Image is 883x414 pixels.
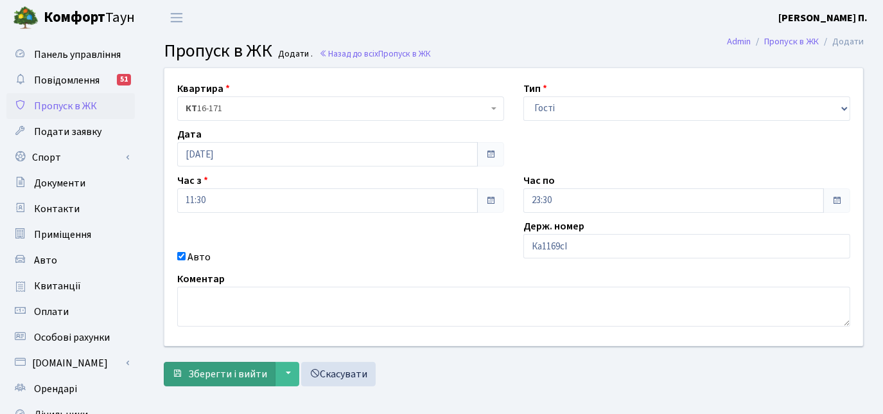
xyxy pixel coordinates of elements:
label: Тип [523,81,547,96]
button: Зберегти і вийти [164,362,275,386]
span: Подати заявку [34,125,101,139]
a: Приміщення [6,222,135,248]
a: Admin [727,35,751,48]
span: Панель управління [34,48,121,62]
a: Назад до всіхПропуск в ЖК [319,48,431,60]
a: Повідомлення51 [6,67,135,93]
span: Квитанції [34,279,81,293]
a: Подати заявку [6,119,135,145]
a: Оплати [6,299,135,325]
a: Орендарі [6,376,135,402]
li: Додати [819,35,864,49]
a: [PERSON_NAME] П. [778,10,868,26]
label: Держ. номер [523,219,584,234]
a: [DOMAIN_NAME] [6,350,135,376]
span: Приміщення [34,228,91,242]
span: Пропуск в ЖК [164,38,272,64]
span: Пропуск в ЖК [34,99,97,113]
button: Переключити навігацію [161,7,193,28]
span: Таун [44,7,135,29]
img: logo.png [13,5,39,31]
a: Скасувати [301,362,376,386]
div: 51 [117,74,131,85]
span: Контакти [34,202,80,216]
label: Час з [177,173,208,188]
a: Пропуск в ЖК [764,35,819,48]
b: КТ [186,102,197,115]
label: Авто [188,249,211,265]
a: Авто [6,248,135,273]
a: Особові рахунки [6,325,135,350]
b: Комфорт [44,7,105,28]
label: Коментар [177,271,225,287]
input: AA0001AA [523,234,850,258]
label: Час по [523,173,555,188]
nav: breadcrumb [708,28,883,55]
a: Спорт [6,145,135,170]
label: Дата [177,127,202,142]
span: Документи [34,176,85,190]
span: Зберегти і вийти [188,367,267,381]
a: Контакти [6,196,135,222]
a: Пропуск в ЖК [6,93,135,119]
span: <b>КТ</b>&nbsp;&nbsp;&nbsp;&nbsp;16-171 [186,102,488,115]
small: Додати . [276,49,313,60]
span: Оплати [34,305,69,319]
span: Орендарі [34,382,77,396]
a: Панель управління [6,42,135,67]
b: [PERSON_NAME] П. [778,11,868,25]
span: <b>КТ</b>&nbsp;&nbsp;&nbsp;&nbsp;16-171 [177,96,504,121]
label: Квартира [177,81,230,96]
span: Повідомлення [34,73,100,87]
span: Авто [34,253,57,267]
a: Квитанції [6,273,135,299]
span: Особові рахунки [34,330,110,345]
span: Пропуск в ЖК [378,48,431,60]
a: Документи [6,170,135,196]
